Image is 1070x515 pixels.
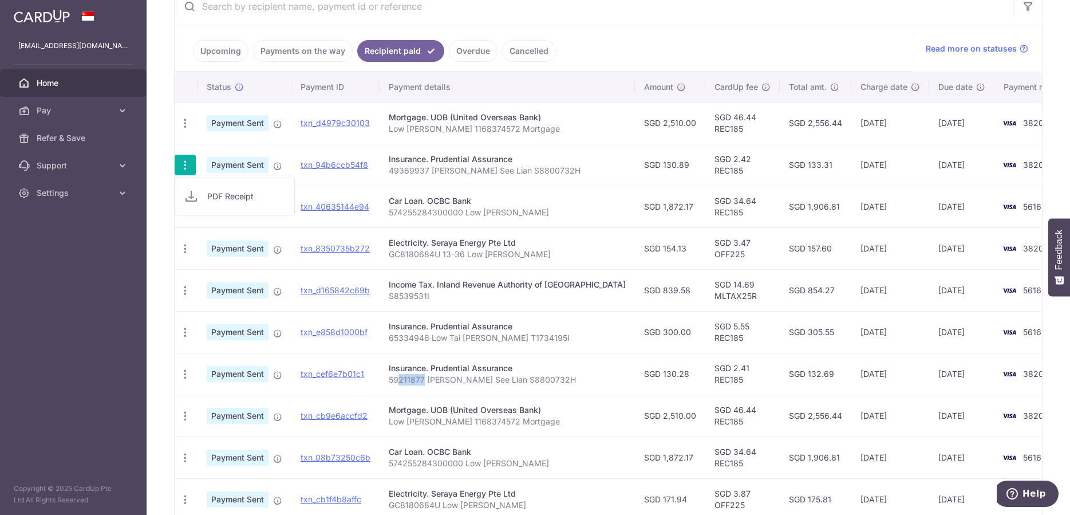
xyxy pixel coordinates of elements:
span: Refer & Save [37,132,112,144]
p: 574255284300000 Low [PERSON_NAME] [389,458,626,469]
span: Read more on statuses [926,43,1017,54]
p: 49369937 [PERSON_NAME] See Lian S8800732H [389,165,626,176]
a: txn_d4979c30103 [301,118,370,128]
span: Support [37,160,112,171]
span: Home [37,77,112,89]
span: 5616 [1023,453,1041,462]
a: txn_40635144e94 [301,202,369,211]
p: 574255284300000 Low [PERSON_NAME] [389,207,626,218]
p: Low [PERSON_NAME] 1168374572 Mortgage [389,416,626,427]
a: Overdue [449,40,498,62]
td: SGD 854.27 [780,269,851,311]
span: 5616 [1023,285,1041,295]
a: Cancelled [502,40,556,62]
td: [DATE] [851,144,929,186]
td: SGD 300.00 [635,311,705,353]
a: txn_cb9e6accfd2 [301,411,368,420]
td: SGD 2.42 REC185 [705,144,780,186]
div: Car Loan. OCBC Bank [389,446,626,458]
td: [DATE] [851,269,929,311]
td: SGD 132.69 [780,353,851,395]
div: Electricity. Seraya Energy Pte Ltd [389,237,626,249]
td: SGD 130.28 [635,353,705,395]
span: 3820 [1023,118,1044,128]
span: Payment Sent [207,157,269,173]
td: SGD 2,510.00 [635,395,705,437]
td: [DATE] [851,437,929,478]
div: Insurance. Prudential Assurance [389,154,626,165]
p: S8539531I [389,290,626,302]
td: SGD 154.13 [635,227,705,269]
a: Recipient paid [357,40,444,62]
div: Insurance. Prudential Assurance [389,363,626,374]
td: SGD 3.47 OFF225 [705,227,780,269]
p: GC8180684U 13-36 Low [PERSON_NAME] [389,249,626,260]
td: [DATE] [929,353,994,395]
img: Bank Card [998,325,1021,339]
td: [DATE] [851,311,929,353]
iframe: Opens a widget where you can find more information [997,481,1059,509]
span: 3820 [1023,369,1044,379]
div: Car Loan. OCBC Bank [389,195,626,207]
a: txn_8350735b272 [301,243,370,253]
a: txn_cef6e7b01c1 [301,369,364,379]
span: Payment Sent [207,492,269,508]
img: Bank Card [998,116,1021,130]
span: 3820 [1023,243,1044,253]
p: [EMAIL_ADDRESS][DOMAIN_NAME] [18,40,128,52]
a: txn_08b73250c6b [301,453,370,462]
span: Total amt. [789,81,827,93]
button: Feedback - Show survey [1048,218,1070,296]
td: SGD 2,510.00 [635,102,705,144]
td: SGD 157.60 [780,227,851,269]
span: Amount [644,81,673,93]
p: 59211877 [PERSON_NAME] See Lian S8800732H [389,374,626,386]
th: Payment details [380,72,635,102]
div: Income Tax. Inland Revenue Authority of [GEOGRAPHIC_DATA] [389,279,626,290]
img: Bank Card [998,242,1021,255]
td: SGD 46.44 REC185 [705,395,780,437]
span: Payment Sent [207,282,269,298]
td: SGD 133.31 [780,144,851,186]
p: GC8180684U Low [PERSON_NAME] [389,500,626,511]
span: 3820 [1023,160,1044,170]
td: [DATE] [929,227,994,269]
a: txn_d165842c69b [301,285,370,295]
span: Pay [37,105,112,116]
span: Payment Sent [207,241,269,257]
td: SGD 2,556.44 [780,102,851,144]
span: Settings [37,187,112,199]
span: Charge date [860,81,907,93]
td: SGD 1,906.81 [780,437,851,478]
img: Bank Card [998,158,1021,172]
td: [DATE] [929,102,994,144]
td: [DATE] [929,437,994,478]
td: SGD 34.64 REC185 [705,186,780,227]
td: SGD 1,872.17 [635,437,705,478]
span: 5616 [1023,202,1041,211]
td: [DATE] [929,144,994,186]
td: SGD 14.69 MLTAX25R [705,269,780,311]
span: 3820 [1023,411,1044,420]
span: Payment Sent [207,324,269,340]
img: Bank Card [998,367,1021,381]
td: [DATE] [929,269,994,311]
span: Payment Sent [207,366,269,382]
td: [DATE] [851,353,929,395]
span: Payment Sent [207,408,269,424]
td: SGD 1,872.17 [635,186,705,227]
a: txn_94b6ccb54f8 [301,160,368,170]
div: Mortgage. UOB (United Overseas Bank) [389,404,626,416]
td: [DATE] [851,395,929,437]
a: Read more on statuses [926,43,1028,54]
td: SGD 2.41 REC185 [705,353,780,395]
img: Bank Card [998,200,1021,214]
td: [DATE] [851,102,929,144]
td: [DATE] [929,311,994,353]
td: SGD 130.89 [635,144,705,186]
td: SGD 34.64 REC185 [705,437,780,478]
span: CardUp fee [714,81,758,93]
img: CardUp [14,9,70,23]
span: Due date [938,81,973,93]
div: Electricity. Seraya Energy Pte Ltd [389,488,626,500]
